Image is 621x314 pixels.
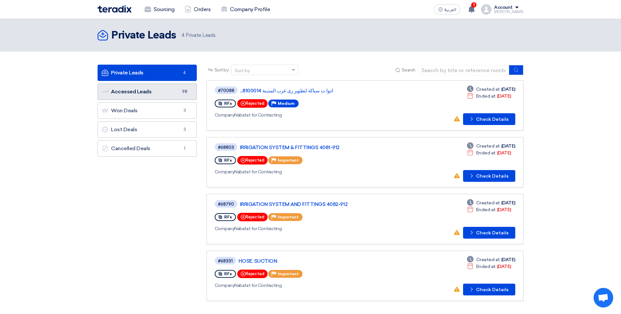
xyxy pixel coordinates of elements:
div: [DATE] [467,86,515,93]
div: Open chat [594,288,613,307]
span: 98 [181,88,189,95]
span: Company [215,226,235,231]
div: Nabatat for Contracting [215,112,405,118]
span: Private Leads [181,32,215,39]
div: #68790 [218,202,234,206]
div: Rejected [237,270,268,278]
div: [PERSON_NAME] [494,10,523,14]
div: Nabatat for Contracting [215,225,404,232]
div: #68331 [218,259,233,263]
span: Created at [476,199,500,206]
span: Medium [278,101,295,106]
input: Search by title or reference number [418,65,509,75]
div: Nabatat for Contracting [215,282,403,289]
span: Important [278,158,299,163]
div: Rejected [237,99,268,108]
span: Sort by [214,67,229,73]
a: Sourcing [139,2,179,17]
button: Check Details [463,113,515,125]
span: Ended at [476,93,496,100]
div: #70088 [218,88,234,93]
img: profile_test.png [481,4,491,15]
span: 1 [471,2,476,8]
a: Won Deals3 [98,102,197,119]
span: Company [215,112,235,118]
div: Rejected [237,156,268,165]
div: Rejected [237,213,268,221]
a: IRRIGATION SYSTEM & FITTINGS 4081-912 [240,145,403,150]
span: Important [278,215,299,219]
button: Check Details [463,227,515,239]
span: RFx [224,158,232,163]
span: Created at [476,256,500,263]
span: العربية [444,8,456,12]
span: Ended at [476,206,496,213]
span: RFx [224,101,232,106]
div: [DATE] [467,199,515,206]
div: Nabatat for Contracting [215,168,404,175]
div: [DATE] [467,206,511,213]
a: IRRIGATION SYSTEM AND FITTINGS 4082-912 [240,201,403,207]
a: Lost Deals3 [98,121,197,138]
a: Accessed Leads98 [98,84,197,100]
h2: Private Leads [111,29,176,42]
img: Teradix logo [98,5,132,13]
div: [DATE] [467,149,511,156]
span: 3 [181,126,189,133]
span: Important [278,272,299,276]
span: RFx [224,215,232,219]
div: #68803 [218,145,234,149]
span: 3 [181,107,189,114]
span: Company [215,169,235,175]
span: 4 [181,32,185,38]
span: Search [402,67,415,73]
div: [DATE] [467,143,515,149]
div: [DATE] [467,256,515,263]
button: Check Details [463,170,515,182]
button: Check Details [463,284,515,295]
span: 1 [181,145,189,152]
span: Created at [476,143,500,149]
a: Orders [179,2,216,17]
span: RFx [224,272,232,276]
a: Cancelled Deals1 [98,140,197,157]
span: Ended at [476,263,496,270]
a: Private Leads4 [98,65,197,81]
a: HOSE, SUCTION [239,258,402,264]
div: Account [494,5,513,10]
button: العربية [434,4,460,15]
div: Sort by [235,67,250,74]
span: Created at [476,86,500,93]
span: 4 [181,70,189,76]
div: [DATE] [467,263,511,270]
span: Ended at [476,149,496,156]
a: ادوا ت سباكة لتطوير رى غرب المدينة 8100014... [240,88,403,94]
div: [DATE] [467,93,511,100]
span: Company [215,283,235,288]
a: Company Profile [216,2,275,17]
